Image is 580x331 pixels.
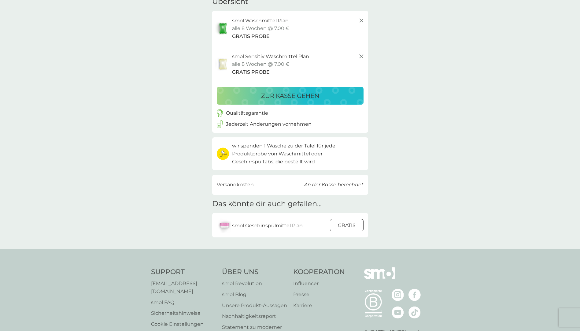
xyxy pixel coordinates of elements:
[232,142,364,165] p: wir zu der Tafel für jede Produktprobe von Waschmittel oder Geschirrspültabs, die bestellt wird
[151,309,216,317] a: Sicherheitshinweise
[232,68,270,76] span: GRATIS PROBE
[226,120,312,128] p: Jederzeit Änderungen vornehmen
[222,291,287,299] a: smol Blog
[293,291,345,299] a: Presse
[261,91,319,101] p: zur Kasse gehen
[222,302,287,310] a: Unsere Produkt‑Aussagen
[232,24,290,32] p: alle 8 Wochen @ 7,00 €
[151,299,216,307] a: smol FAQ
[241,143,286,149] span: spenden 1 Wäsche
[232,32,270,40] span: GRATIS PROBE
[222,267,287,277] h4: Über Uns
[222,312,287,320] a: Nachhaltigkeitsreport
[304,181,364,189] p: An der Kasse berechnet
[293,302,345,310] a: Karriere
[212,199,322,208] h2: Das könnte dir auch gefallen...
[392,306,404,318] img: besuche die smol YouTube Seite
[232,60,290,68] p: alle 8 Wochen @ 7,00 €
[232,222,303,230] p: smol Geschirrspülmittel Plan
[364,267,395,288] img: smol
[392,289,404,301] img: besuche die smol Instagram Seite
[338,221,356,229] p: GRATIS
[217,181,254,189] p: Versandkosten
[151,320,216,328] a: Cookie Einstellungen
[408,289,421,301] img: besuche die smol Facebook Seite
[151,280,216,295] a: [EMAIL_ADDRESS][DOMAIN_NAME]
[293,280,345,288] a: Influencer
[330,219,364,231] button: GRATIS
[226,109,268,117] p: Qualitätsgarantie
[217,87,364,105] button: zur Kasse gehen
[232,17,289,25] p: smol Waschmittel Plan
[408,306,421,318] img: besuche die smol TikTok Seite
[222,280,287,288] a: smol Revolution
[293,267,345,277] h4: Kooperation
[151,267,216,277] h4: Support
[232,53,309,61] p: smol Sensitiv Waschmittel Plan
